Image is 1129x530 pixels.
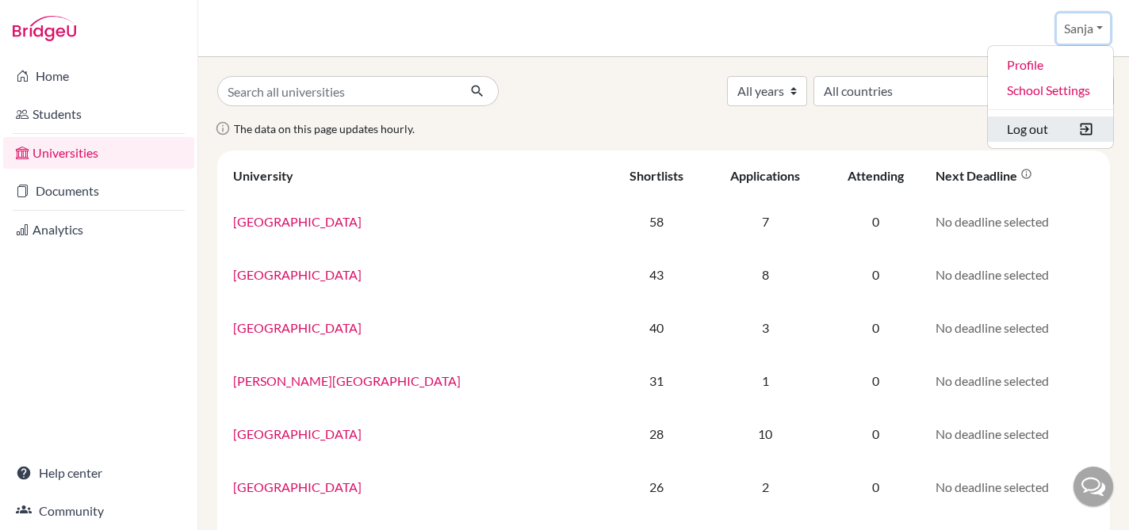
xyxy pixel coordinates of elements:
td: 0 [825,248,926,301]
td: 7 [706,195,825,248]
td: 0 [825,354,926,407]
td: 0 [825,301,926,354]
div: Shortlists [630,168,683,183]
a: Documents [3,175,194,207]
td: 26 [608,460,706,513]
a: Help center [3,457,194,489]
a: [PERSON_NAME][GEOGRAPHIC_DATA] [233,373,461,388]
td: 8 [706,248,825,301]
td: 0 [825,195,926,248]
td: 0 [825,460,926,513]
a: Students [3,98,194,130]
input: Search all universities [217,76,457,106]
td: 28 [608,407,706,460]
a: [GEOGRAPHIC_DATA] [233,426,362,441]
a: Community [3,495,194,527]
td: 31 [608,354,706,407]
td: 2 [706,460,825,513]
div: Attending [848,168,904,183]
span: No deadline selected [936,320,1049,335]
div: Next deadline [936,168,1032,183]
td: 43 [608,248,706,301]
a: School Settings [988,78,1113,103]
th: University [224,157,608,195]
button: Log out [988,116,1113,142]
img: Bridge-U [13,16,76,41]
span: No deadline selected [936,426,1049,441]
td: 0 [825,407,926,460]
a: [GEOGRAPHIC_DATA] [233,267,362,282]
span: No deadline selected [936,267,1049,282]
a: Analytics [3,214,194,246]
div: Applications [730,168,800,183]
a: [GEOGRAPHIC_DATA] [233,320,362,335]
span: No deadline selected [936,479,1049,494]
span: The data on this page updates hourly. [234,122,415,135]
td: 10 [706,407,825,460]
a: [GEOGRAPHIC_DATA] [233,214,362,229]
td: 1 [706,354,825,407]
a: Profile [988,52,1113,78]
span: No deadline selected [936,214,1049,229]
button: Sanja [1057,13,1110,44]
span: Hjälp [35,11,72,25]
td: 58 [608,195,706,248]
span: No deadline selected [936,373,1049,388]
a: [GEOGRAPHIC_DATA] [233,479,362,494]
ul: Sanja [987,45,1114,149]
td: 40 [608,301,706,354]
td: 3 [706,301,825,354]
a: Universities [3,137,194,169]
a: Home [3,60,194,92]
